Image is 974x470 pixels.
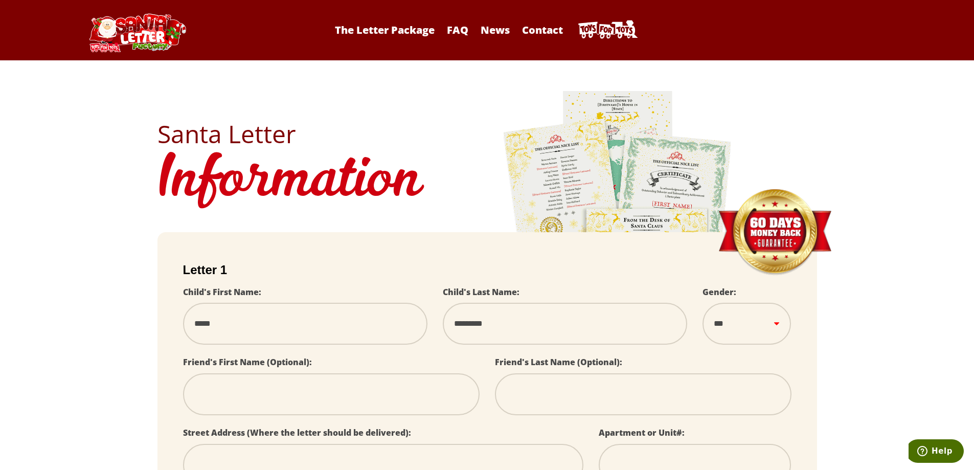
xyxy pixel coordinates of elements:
[183,356,312,368] label: Friend's First Name (Optional):
[183,427,411,438] label: Street Address (Where the letter should be delivered):
[330,23,440,37] a: The Letter Package
[157,146,817,217] h1: Information
[599,427,685,438] label: Apartment or Unit#:
[442,23,473,37] a: FAQ
[717,189,832,276] img: Money Back Guarantee
[517,23,568,37] a: Contact
[495,356,622,368] label: Friend's Last Name (Optional):
[157,122,817,146] h2: Santa Letter
[909,439,964,465] iframe: Opens a widget where you can find more information
[503,89,733,375] img: letters.png
[183,286,261,298] label: Child's First Name:
[475,23,515,37] a: News
[703,286,736,298] label: Gender:
[443,286,519,298] label: Child's Last Name:
[183,263,791,277] h2: Letter 1
[86,13,188,52] img: Santa Letter Logo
